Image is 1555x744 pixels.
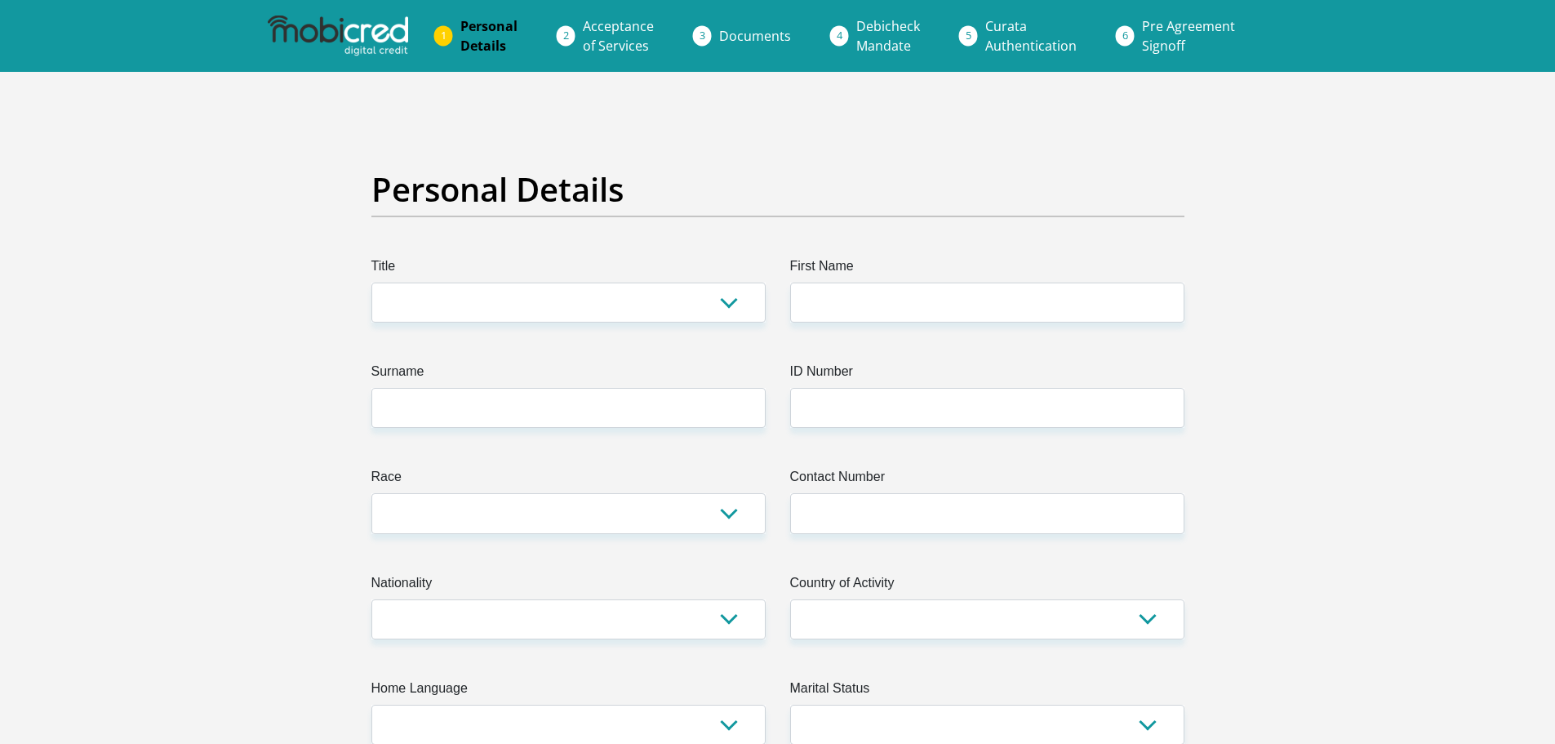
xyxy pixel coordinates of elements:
label: First Name [790,256,1184,283]
a: PersonalDetails [447,10,531,62]
span: Pre Agreement Signoff [1142,17,1235,55]
a: Documents [706,20,804,52]
span: Personal Details [460,17,518,55]
label: Title [371,256,766,283]
a: DebicheckMandate [843,10,933,62]
label: Race [371,467,766,493]
a: Pre AgreementSignoff [1129,10,1248,62]
a: CurataAuthentication [972,10,1090,62]
span: Documents [719,27,791,45]
span: Acceptance of Services [583,17,654,55]
span: Debicheck Mandate [856,17,920,55]
label: Marital Status [790,679,1184,705]
span: Curata Authentication [985,17,1077,55]
label: Home Language [371,679,766,705]
img: mobicred logo [268,16,408,56]
input: First Name [790,283,1184,323]
label: ID Number [790,362,1184,388]
input: ID Number [790,388,1184,428]
input: Surname [371,388,766,428]
label: Surname [371,362,766,388]
label: Contact Number [790,467,1184,493]
label: Nationality [371,573,766,599]
a: Acceptanceof Services [570,10,667,62]
h2: Personal Details [371,170,1184,209]
label: Country of Activity [790,573,1184,599]
input: Contact Number [790,493,1184,533]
